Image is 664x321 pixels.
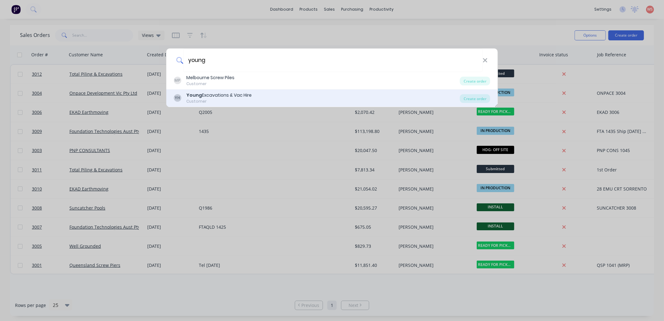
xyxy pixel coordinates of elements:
div: Customer [186,99,252,104]
div: Melbourne Screw Piles [186,74,234,81]
div: Excavations & Vac Hire [186,92,252,99]
div: Create order [460,94,490,103]
div: Customer [186,81,234,87]
div: Create order [460,77,490,85]
input: Enter a customer name to create a new order... [183,48,483,72]
div: MP [174,77,181,84]
div: YH [174,94,181,102]
b: Young [186,92,202,98]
